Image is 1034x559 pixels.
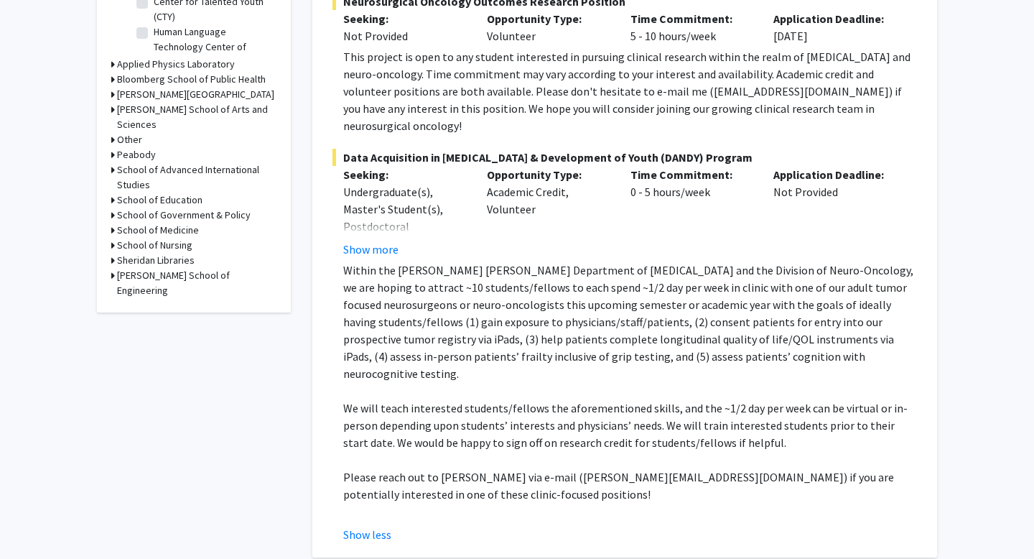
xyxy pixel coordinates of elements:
[343,166,465,183] p: Seeking:
[620,166,763,258] div: 0 - 5 hours/week
[154,24,273,70] label: Human Language Technology Center of Excellence (HLTCOE)
[343,526,391,543] button: Show less
[476,166,620,258] div: Academic Credit, Volunteer
[117,253,195,268] h3: Sheridan Libraries
[332,149,917,166] span: Data Acquisition in [MEDICAL_DATA] & Development of Youth (DANDY) Program
[343,48,917,134] div: This project is open to any student interested in pursuing clinical research within the realm of ...
[476,10,620,45] div: Volunteer
[343,10,465,27] p: Seeking:
[630,166,753,183] p: Time Commitment:
[117,87,274,102] h3: [PERSON_NAME][GEOGRAPHIC_DATA]
[343,183,465,304] div: Undergraduate(s), Master's Student(s), Postdoctoral Researcher(s) / Research Staff, Medical Resid...
[343,262,917,382] p: Within the [PERSON_NAME] [PERSON_NAME] Department of [MEDICAL_DATA] and the Division of Neuro-Onc...
[343,241,399,258] button: Show more
[620,10,763,45] div: 5 - 10 hours/week
[343,399,917,451] p: We will teach interested students/fellows the aforementioned skills, and the ~1/2 day per week ca...
[630,10,753,27] p: Time Commitment:
[117,57,235,72] h3: Applied Physics Laboratory
[773,10,895,27] p: Application Deadline:
[117,268,276,298] h3: [PERSON_NAME] School of Engineering
[117,72,266,87] h3: Bloomberg School of Public Health
[117,162,276,193] h3: School of Advanced International Studies
[343,468,917,503] p: Please reach out to [PERSON_NAME] via e-mail ([PERSON_NAME][EMAIL_ADDRESS][DOMAIN_NAME]) if you a...
[117,132,142,147] h3: Other
[773,166,895,183] p: Application Deadline:
[763,166,906,258] div: Not Provided
[117,193,202,208] h3: School of Education
[117,223,199,238] h3: School of Medicine
[117,147,156,162] h3: Peabody
[11,494,61,548] iframe: Chat
[343,27,465,45] div: Not Provided
[487,166,609,183] p: Opportunity Type:
[117,208,251,223] h3: School of Government & Policy
[117,102,276,132] h3: [PERSON_NAME] School of Arts and Sciences
[763,10,906,45] div: [DATE]
[487,10,609,27] p: Opportunity Type:
[117,238,192,253] h3: School of Nursing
